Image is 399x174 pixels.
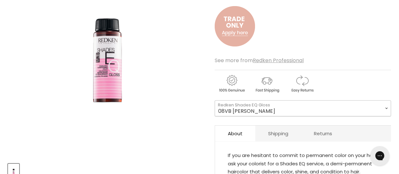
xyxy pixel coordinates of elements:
[253,57,304,64] a: Redken Professional
[367,144,393,168] iframe: Gorgias live chat messenger
[285,74,319,94] img: returns.gif
[215,57,304,64] span: See more from
[250,74,284,94] img: shipping.gif
[215,74,249,94] img: genuine.gif
[301,126,345,141] a: Returns
[215,126,255,141] a: About
[255,126,301,141] a: Shipping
